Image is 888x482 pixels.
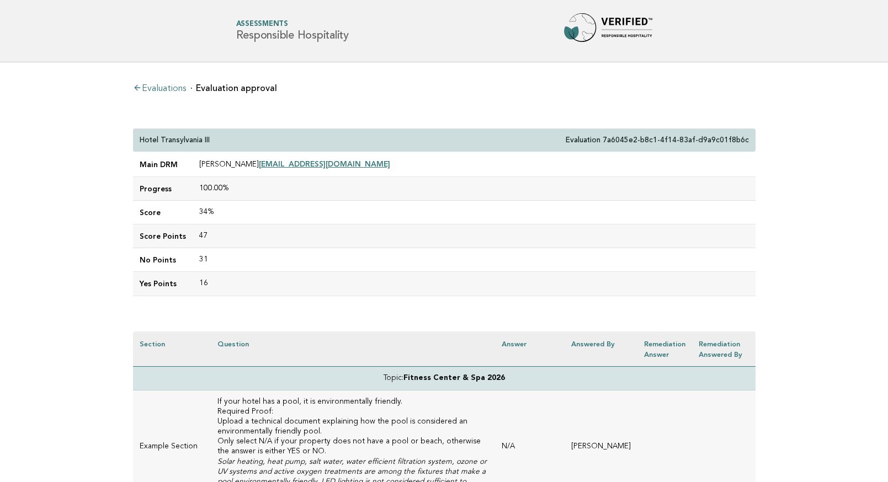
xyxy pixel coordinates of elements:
[133,84,186,93] a: Evaluations
[133,177,193,201] td: Progress
[211,331,496,367] th: Question
[217,437,489,457] p: Only select N/A if your property does not have a pool or beach, otherwise the answer is either YE...
[236,21,349,41] h1: Responsible Hospitality
[133,331,211,367] th: Section
[565,331,637,367] th: Answered by
[495,331,565,367] th: Answer
[133,201,193,224] td: Score
[193,201,756,224] td: 34%
[236,21,349,28] span: Assessments
[140,135,210,145] p: Hotel Transylvania III
[193,224,756,248] td: 47
[193,152,756,177] td: [PERSON_NAME]
[193,272,756,296] td: 16
[259,159,390,168] a: [EMAIL_ADDRESS][DOMAIN_NAME]
[133,272,193,296] td: Yes Points
[564,13,652,49] img: Forbes Travel Guide
[692,331,755,367] th: Remediation Answered by
[193,248,756,272] td: 31
[566,135,749,145] p: Evaluation 7a6045e2-b8c1-4f14-83af-d9a9c01f8b6c
[403,374,505,382] strong: Fitness Center & Spa 2026
[637,331,692,367] th: Remediation Answer
[133,224,193,248] td: Score Points
[217,397,489,407] h3: If your hotel has a pool, it is environmentally friendly.
[193,177,756,201] td: 100.00%
[133,248,193,272] td: No Points
[217,407,489,417] p: Required Proof:
[133,366,756,390] td: Topic:
[190,84,277,93] li: Evaluation approval
[217,417,489,437] li: Upload a technical document explaining how the pool is considered an environmentally friendly pool.
[133,152,193,177] td: Main DRM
